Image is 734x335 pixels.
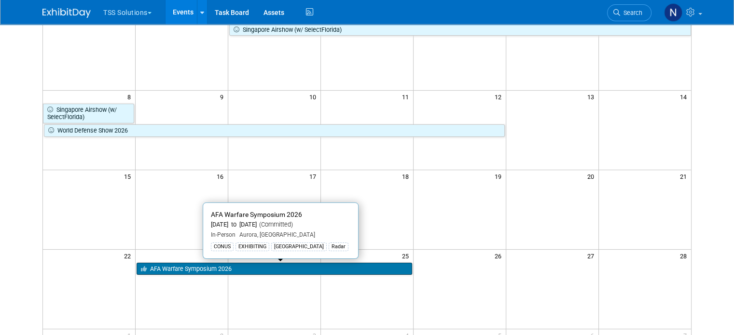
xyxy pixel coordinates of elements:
[44,124,505,137] a: World Defense Show 2026
[664,3,682,22] img: Napoleon Pinos
[216,170,228,182] span: 16
[308,170,320,182] span: 17
[219,91,228,103] span: 9
[308,91,320,103] span: 10
[586,91,598,103] span: 13
[211,242,234,251] div: CONUS
[43,104,134,123] a: Singapore Airshow (w/ SelectFlorida)
[42,8,91,18] img: ExhibitDay
[401,170,413,182] span: 18
[494,91,506,103] span: 12
[211,231,235,238] span: In-Person
[235,231,315,238] span: Aurora, [GEOGRAPHIC_DATA]
[257,221,293,228] span: (Committed)
[123,170,135,182] span: 15
[679,170,691,182] span: 21
[494,250,506,262] span: 26
[229,24,691,36] a: Singapore Airshow (w/ SelectFlorida)
[329,242,348,251] div: Radar
[620,9,642,16] span: Search
[586,170,598,182] span: 20
[271,242,327,251] div: [GEOGRAPHIC_DATA]
[679,250,691,262] span: 28
[137,263,412,275] a: AFA Warfare Symposium 2026
[494,170,506,182] span: 19
[211,221,350,229] div: [DATE] to [DATE]
[607,4,651,21] a: Search
[211,211,302,218] span: AFA Warfare Symposium 2026
[123,250,135,262] span: 22
[679,91,691,103] span: 14
[235,242,269,251] div: EXHIBITING
[586,250,598,262] span: 27
[126,91,135,103] span: 8
[401,250,413,262] span: 25
[401,91,413,103] span: 11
